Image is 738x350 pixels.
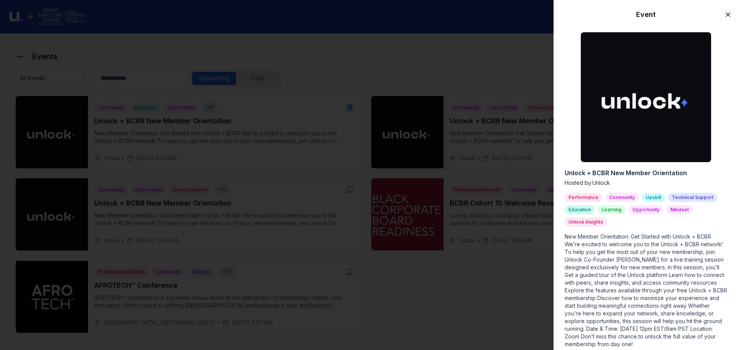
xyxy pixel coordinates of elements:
div: Mindset [667,205,693,214]
p: New Member Orientation: Get Started with Unlock + BCBR We’re excited to welcome you to the Unlock... [565,233,727,348]
div: Technical Support [668,193,717,202]
div: Learning [598,205,625,214]
h2: Event [563,9,729,20]
div: Community [605,193,639,202]
div: Education [565,205,595,214]
div: Performance [565,193,602,202]
div: Opportunity [628,205,663,214]
h2: Unlock + BCBR New Member Orientation [565,168,727,177]
p: Hosted by: Unlock [565,179,727,187]
div: Unlock Insights [565,217,607,227]
div: Upskill [642,193,665,202]
img: Event audience [581,32,711,162]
